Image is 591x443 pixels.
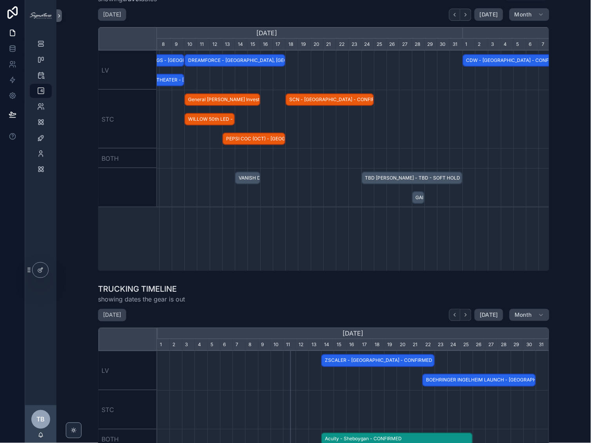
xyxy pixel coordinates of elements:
[423,374,535,387] span: BOEHRINGER INGELHEIM LAUNCH - [GEOGRAPHIC_DATA], [GEOGRAPHIC_DATA] - CONFIRMED
[285,39,298,51] div: 18
[498,340,511,351] div: 28
[361,172,462,185] div: TBD WILSON DOW - TBD - SOFT HOLD
[260,39,273,51] div: 16
[322,354,434,367] span: ZSCALER - [GEOGRAPHIC_DATA] - CONFIRMED
[399,39,412,51] div: 27
[286,93,373,106] span: SCN - [GEOGRAPHIC_DATA] - CONFIRMED
[501,39,513,51] div: 4
[245,340,258,351] div: 8
[511,340,524,351] div: 29
[222,133,285,145] div: PEPSI COC (OCT) - GREENWICH, CT - CONFIRMED
[463,54,563,67] span: CDW - [GEOGRAPHIC_DATA] - CONFIRMED
[71,27,462,39] div: [DATE]
[473,340,486,351] div: 26
[462,54,564,67] div: CDW - Las Vegas - CONFIRMED
[413,191,424,204] span: GAIN Virtual - CONFIRMED
[185,113,234,126] span: WILLOW 50th LED - [GEOGRAPHIC_DATA], [GEOGRAPHIC_DATA] - HOLD
[397,340,410,351] div: 20
[258,340,271,351] div: 9
[513,39,526,51] div: 5
[321,354,435,367] div: ZSCALER - LAS VEGAS - CONFIRMED
[37,415,45,424] span: TB
[424,39,437,51] div: 29
[210,39,222,51] div: 12
[235,39,247,51] div: 14
[475,8,503,21] button: [DATE]
[273,39,285,51] div: 17
[98,284,185,295] h1: TRUCKING TIMELINE
[536,340,549,351] div: 31
[98,295,185,304] span: showing dates the gear is out
[334,340,346,351] div: 15
[98,149,157,168] div: BOTH
[184,39,197,51] div: 10
[384,340,397,351] div: 19
[98,51,157,90] div: LV
[182,340,195,351] div: 3
[233,340,245,351] div: 7
[98,390,157,430] div: STC
[480,11,498,18] span: [DATE]
[222,39,235,51] div: 13
[298,39,310,51] div: 19
[323,39,336,51] div: 21
[437,39,450,51] div: 30
[372,340,384,351] div: 18
[184,54,285,67] div: DREAMFORCE - SAN FRANCISCO, CA - CONFIRMED
[157,328,549,340] div: [DATE]
[526,39,538,51] div: 6
[486,340,498,351] div: 27
[98,90,157,149] div: STC
[422,374,536,387] div: BOEHRINGER INGELHEIM LAUNCH - Scottsdale, AZ - CONFIRMED
[235,172,260,185] div: VANISH DEMO - Saint Charles, IL - HOLD
[460,340,473,351] div: 25
[480,312,498,319] span: [DATE]
[321,340,334,351] div: 14
[185,93,259,106] span: General [PERSON_NAME] Investor Day - [GEOGRAPHIC_DATA], [GEOGRAPHIC_DATA] - HOLD
[283,340,296,351] div: 11
[462,39,475,51] div: 1
[296,340,308,351] div: 12
[220,340,233,351] div: 6
[422,340,435,351] div: 22
[524,340,536,351] div: 30
[208,340,220,351] div: 5
[170,340,182,351] div: 2
[103,311,121,319] h2: [DATE]
[336,39,348,51] div: 22
[361,39,374,51] div: 24
[410,340,422,351] div: 21
[515,312,532,319] span: Month
[412,191,424,204] div: GAIN Virtual - CONFIRMED
[223,133,285,145] span: PEPSI COC (OCT) - [GEOGRAPHIC_DATA], [GEOGRAPHIC_DATA] - CONFIRMED
[475,309,503,321] button: [DATE]
[103,11,121,18] h2: [DATE]
[435,340,448,351] div: 23
[25,31,56,187] div: scrollable content
[488,39,500,51] div: 3
[515,11,532,18] span: Month
[374,39,386,51] div: 25
[236,172,259,185] span: VANISH DEMO - Saint [PERSON_NAME], [GEOGRAPHIC_DATA] - HOLD
[475,39,488,51] div: 2
[509,309,549,321] button: Month
[362,172,462,185] span: TBD [PERSON_NAME] - TBD - SOFT HOLD
[346,340,359,351] div: 16
[184,93,260,106] div: General Mills Investor Day - Twin Cities, MN - HOLD
[448,340,460,351] div: 24
[185,54,285,67] span: DREAMFORCE - [GEOGRAPHIC_DATA], [GEOGRAPHIC_DATA] - CONFIRMED
[157,340,170,351] div: 1
[195,340,207,351] div: 4
[509,8,549,21] button: Month
[159,39,172,51] div: 8
[197,39,209,51] div: 11
[538,39,551,51] div: 7
[285,93,374,106] div: SCN - Atlanta - CONFIRMED
[386,39,399,51] div: 26
[348,39,361,51] div: 23
[549,340,561,351] div: 1
[309,340,321,351] div: 13
[359,340,372,351] div: 17
[450,39,462,51] div: 31
[172,39,184,51] div: 9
